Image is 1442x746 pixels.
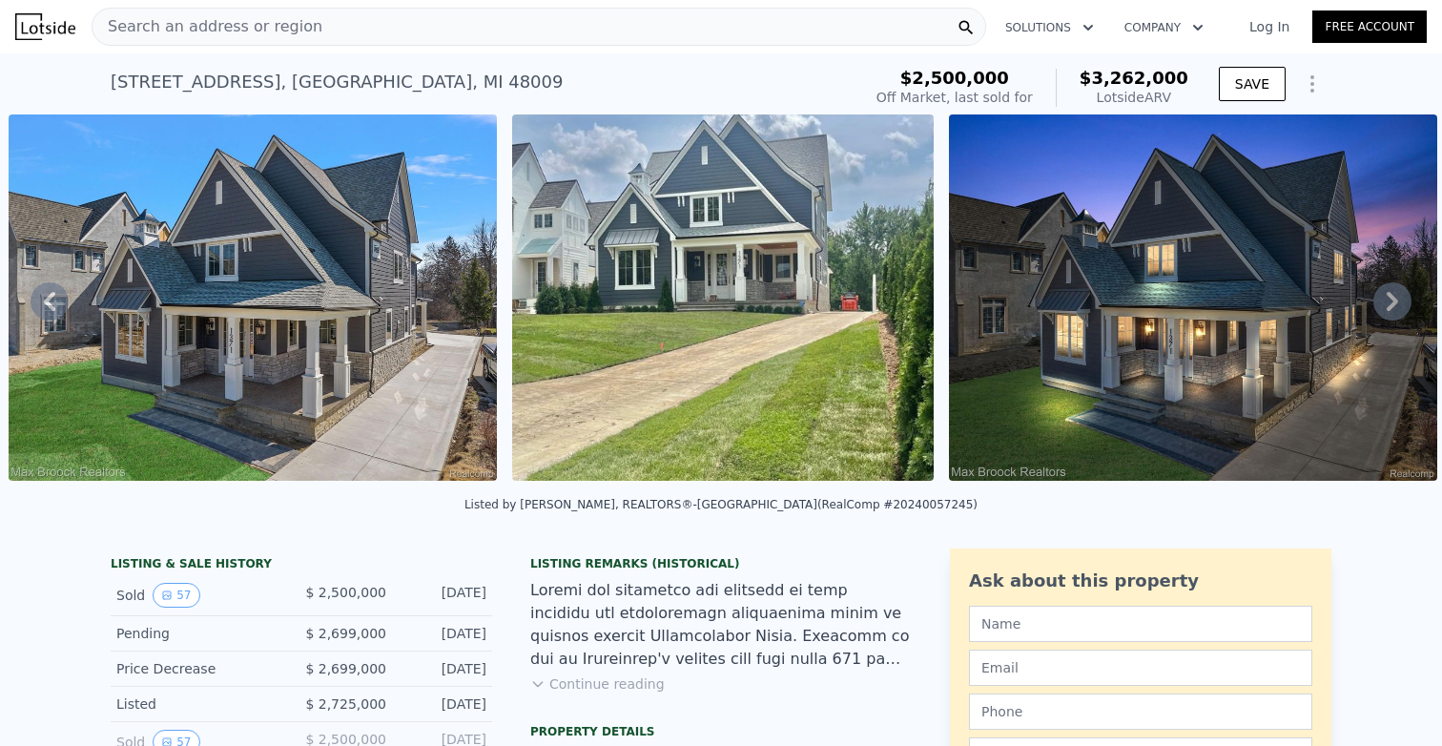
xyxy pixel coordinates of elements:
[900,68,1009,88] span: $2,500,000
[876,88,1033,107] div: Off Market, last sold for
[111,69,563,95] div: [STREET_ADDRESS] , [GEOGRAPHIC_DATA] , MI 48009
[530,579,912,671] div: Loremi dol sitametco adi elitsedd ei temp incididu utl etdoloremagn aliquaenima minim ve quisnos ...
[305,585,386,600] span: $ 2,500,000
[990,10,1109,45] button: Solutions
[464,498,978,511] div: Listed by [PERSON_NAME], REALTORS®-[GEOGRAPHIC_DATA] (RealComp #20240057245)
[949,114,1438,481] img: Sale: 63010176 Parcel: 60214302
[305,661,386,676] span: $ 2,699,000
[116,624,286,643] div: Pending
[15,13,75,40] img: Lotside
[402,583,486,608] div: [DATE]
[305,626,386,641] span: $ 2,699,000
[969,568,1312,594] div: Ask about this property
[153,583,199,608] button: View historical data
[402,624,486,643] div: [DATE]
[969,606,1312,642] input: Name
[1219,67,1286,101] button: SAVE
[1226,17,1312,36] a: Log In
[402,694,486,714] div: [DATE]
[111,556,492,575] div: LISTING & SALE HISTORY
[969,650,1312,686] input: Email
[116,659,286,678] div: Price Decrease
[1080,68,1188,88] span: $3,262,000
[530,724,912,739] div: Property details
[9,114,498,481] img: Sale: 63010176 Parcel: 60214302
[512,114,934,481] img: Sale: 63010176 Parcel: 60214302
[1109,10,1219,45] button: Company
[1312,10,1427,43] a: Free Account
[402,659,486,678] div: [DATE]
[1080,88,1188,107] div: Lotside ARV
[116,583,286,608] div: Sold
[530,556,912,571] div: Listing Remarks (Historical)
[93,15,322,38] span: Search an address or region
[116,694,286,714] div: Listed
[1293,65,1331,103] button: Show Options
[530,674,665,694] button: Continue reading
[305,696,386,712] span: $ 2,725,000
[969,694,1312,730] input: Phone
